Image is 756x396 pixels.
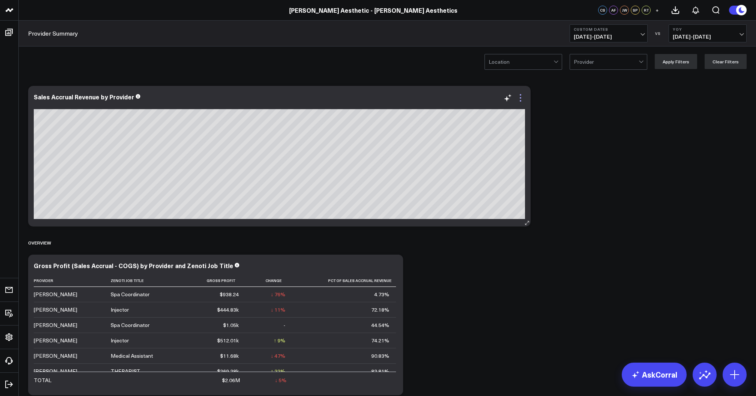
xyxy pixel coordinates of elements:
[652,6,661,15] button: +
[371,352,389,360] div: 90.83%
[34,306,77,313] div: [PERSON_NAME]
[34,261,233,270] div: Gross Profit (Sales Accrual - COGS) by Provider and Zenoti Job Title
[642,6,651,15] div: RT
[655,54,697,69] button: Apply Filters
[34,93,134,101] div: Sales Accrual Revenue by Provider
[220,291,239,298] div: $938.24
[673,34,742,40] span: [DATE] - [DATE]
[111,367,140,375] div: THERAPIST
[271,306,285,313] div: ↓ 11%
[655,7,659,13] span: +
[246,274,292,287] th: Change
[222,376,240,384] div: $2.06M
[274,337,285,344] div: ↑ 9%
[620,6,629,15] div: JW
[371,306,389,313] div: 72.18%
[651,31,665,36] div: VS
[374,291,389,298] div: 4.73%
[111,321,150,329] div: Spa Coordinator
[598,6,607,15] div: CS
[111,306,129,313] div: Injector
[217,306,239,313] div: $444.83k
[28,29,78,37] a: Provider Summary
[223,321,239,329] div: $1.05k
[186,274,246,287] th: Gross Profit
[574,34,643,40] span: [DATE] - [DATE]
[283,321,285,329] div: -
[34,352,77,360] div: [PERSON_NAME]
[271,291,285,298] div: ↓ 76%
[292,274,396,287] th: Pct Of Sales Accrual Revenue
[34,291,77,298] div: [PERSON_NAME]
[34,337,77,344] div: [PERSON_NAME]
[220,352,239,360] div: $11.68k
[669,24,747,42] button: YoY[DATE]-[DATE]
[217,337,239,344] div: $512.01k
[275,376,286,384] div: ↓ 5%
[271,352,285,360] div: ↓ 47%
[631,6,640,15] div: SP
[673,27,742,31] b: YoY
[371,337,389,344] div: 74.21%
[371,367,389,375] div: 82.81%
[34,321,77,329] div: [PERSON_NAME]
[111,274,186,287] th: Zenoti Job Title
[622,363,687,387] a: AskCorral
[289,6,457,14] a: [PERSON_NAME] Aesthetic - [PERSON_NAME] Aesthetics
[111,337,129,344] div: Injector
[570,24,648,42] button: Custom Dates[DATE]-[DATE]
[217,367,239,375] div: $269.28k
[371,321,389,329] div: 44.54%
[574,27,643,31] b: Custom Dates
[28,234,51,251] div: Overview
[271,367,285,375] div: ↑ 22%
[34,376,51,384] div: TOTAL
[34,367,77,375] div: [PERSON_NAME]
[609,6,618,15] div: AF
[111,352,153,360] div: Medical Assistant
[111,291,150,298] div: Spa Coordinator
[705,54,747,69] button: Clear Filters
[34,274,111,287] th: Provider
